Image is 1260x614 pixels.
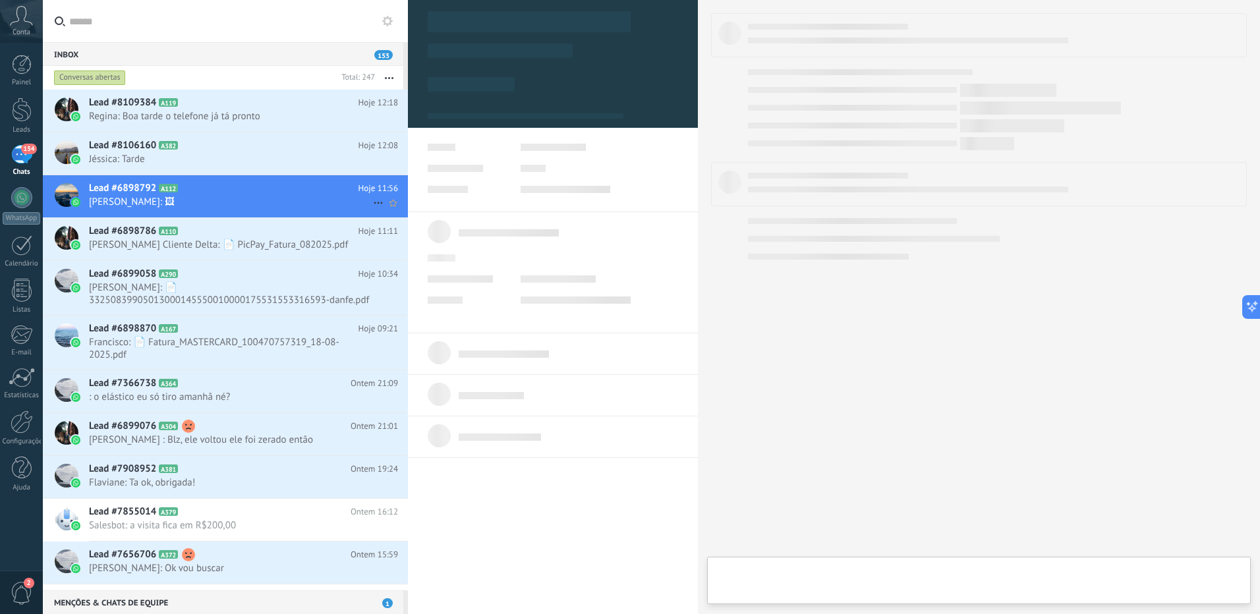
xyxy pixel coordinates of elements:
[89,322,156,335] span: Lead #6898870
[71,155,80,164] img: waba.svg
[13,28,30,37] span: Conta
[89,462,156,476] span: Lead #7908952
[375,66,403,90] button: Mais
[89,476,373,489] span: Flaviane: Ta ok, obrigada!
[89,336,373,361] span: Francisco: 📄 Fatura_MASTERCARD_100470757319_18-08-2025.pdf
[71,240,80,250] img: waba.svg
[89,391,373,403] span: ­: o elástico eu só tiro amanhã né?
[351,420,398,433] span: Ontem 21:01
[43,42,403,66] div: Inbox
[43,499,408,541] a: Lead #7855014 A379 Ontem 16:12 Salesbot: a visita fica em R$200,00
[43,590,403,614] div: Menções & Chats de equipe
[159,464,178,473] span: A381
[89,110,373,123] span: Regina: Boa tarde o telefone já tá pronto
[336,71,375,84] div: Total: 247
[3,168,41,177] div: Chats
[71,338,80,347] img: waba.svg
[3,212,40,225] div: WhatsApp
[351,548,398,561] span: Ontem 15:59
[43,370,408,412] a: Lead #7366738 A364 Ontem 21:09 ­: o elástico eu só tiro amanhã né?
[89,548,156,561] span: Lead #7656706
[43,261,408,315] a: Lead #6899058 A290 Hoje 10:34 [PERSON_NAME]: 📄 33250839905013000145550010000175531553316593-danfe...
[159,141,178,150] span: A382
[351,505,398,518] span: Ontem 16:12
[3,437,41,446] div: Configurações
[71,478,80,488] img: waba.svg
[89,267,156,281] span: Lead #6899058
[89,139,156,152] span: Lead #8106160
[159,324,178,333] span: A167
[358,96,398,109] span: Hoje 12:18
[71,198,80,207] img: waba.svg
[71,435,80,445] img: waba.svg
[159,379,178,387] span: A364
[89,196,373,208] span: [PERSON_NAME]: 🖼
[71,564,80,573] img: waba.svg
[358,267,398,281] span: Hoje 10:34
[3,260,41,268] div: Calendário
[159,184,178,192] span: A112
[89,519,373,532] span: Salesbot: a visita fica em R$200,00
[159,507,178,516] span: A379
[159,422,178,430] span: A304
[159,269,178,278] span: A290
[71,393,80,402] img: waba.svg
[43,90,408,132] a: Lead #8109384 A119 Hoje 12:18 Regina: Boa tarde o telefone já tá pronto
[89,225,156,238] span: Lead #6898786
[89,238,373,251] span: [PERSON_NAME] Cliente Delta: 📄 PicPay_Fatura_082025.pdf
[43,175,408,217] a: Lead #6898792 A112 Hoje 11:56 [PERSON_NAME]: 🖼
[3,126,41,134] div: Leads
[89,281,373,306] span: [PERSON_NAME]: 📄 33250839905013000145550010000175531553316593-danfe.pdf
[89,96,156,109] span: Lead #8109384
[89,182,156,195] span: Lead #6898792
[43,218,408,260] a: Lead #6898786 A110 Hoje 11:11 [PERSON_NAME] Cliente Delta: 📄 PicPay_Fatura_082025.pdf
[54,70,126,86] div: Conversas abertas
[382,598,393,608] span: 1
[3,484,41,492] div: Ajuda
[3,78,41,87] div: Painel
[374,50,393,60] span: 153
[21,144,36,154] span: 154
[358,225,398,238] span: Hoje 11:11
[89,433,373,446] span: [PERSON_NAME] : Blz, ele voltou ele foi zerado então
[159,227,178,235] span: A110
[43,316,408,370] a: Lead #6898870 A167 Hoje 09:21 Francisco: 📄 Fatura_MASTERCARD_100470757319_18-08-2025.pdf
[351,377,398,390] span: Ontem 21:09
[358,182,398,195] span: Hoje 11:56
[43,542,408,584] a: Lead #7656706 A372 Ontem 15:59 [PERSON_NAME]: Ok vou buscar
[43,456,408,498] a: Lead #7908952 A381 Ontem 19:24 Flaviane: Ta ok, obrigada!
[159,550,178,559] span: A372
[3,349,41,357] div: E-mail
[3,391,41,400] div: Estatísticas
[351,462,398,476] span: Ontem 19:24
[159,98,178,107] span: A119
[358,322,398,335] span: Hoje 09:21
[43,413,408,455] a: Lead #6899076 A304 Ontem 21:01 [PERSON_NAME] : Blz, ele voltou ele foi zerado então
[71,112,80,121] img: waba.svg
[89,505,156,518] span: Lead #7855014
[71,521,80,530] img: waba.svg
[89,420,156,433] span: Lead #6899076
[358,139,398,152] span: Hoje 12:08
[89,377,156,390] span: Lead #7366738
[71,283,80,293] img: waba.svg
[89,153,373,165] span: Jéssica: Tarde
[43,132,408,175] a: Lead #8106160 A382 Hoje 12:08 Jéssica: Tarde
[24,578,34,588] span: 2
[89,562,373,574] span: [PERSON_NAME]: Ok vou buscar
[3,306,41,314] div: Listas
